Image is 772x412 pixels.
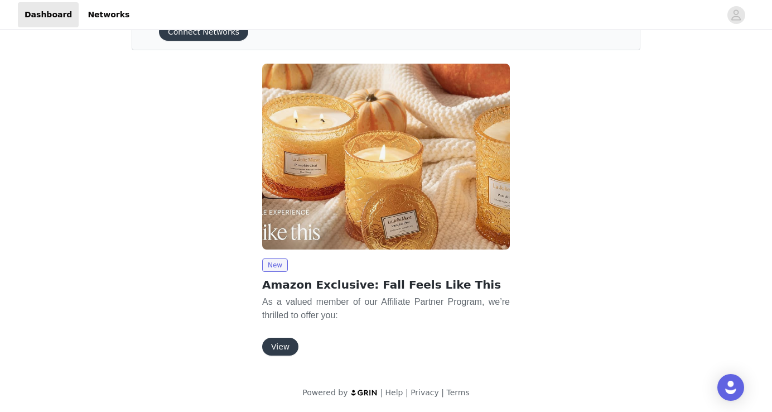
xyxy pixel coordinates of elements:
a: Privacy [411,388,439,397]
button: Connect Networks [159,23,248,41]
span: New [262,258,288,272]
img: logo [350,389,378,396]
a: Dashboard [18,2,79,27]
img: La Jolie Muse [262,64,510,250]
span: As a valued member of our Affiliate Partner Program, we’re thrilled to offer you: [262,297,510,320]
span: | [441,388,444,397]
button: View [262,338,298,356]
a: Terms [446,388,469,397]
a: Networks [81,2,136,27]
div: Open Intercom Messenger [717,374,744,401]
span: | [380,388,383,397]
div: avatar [731,6,741,24]
span: Powered by [302,388,348,397]
a: Help [385,388,403,397]
span: | [406,388,408,397]
a: View [262,343,298,351]
h2: Amazon Exclusive: Fall Feels Like This [262,276,510,293]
